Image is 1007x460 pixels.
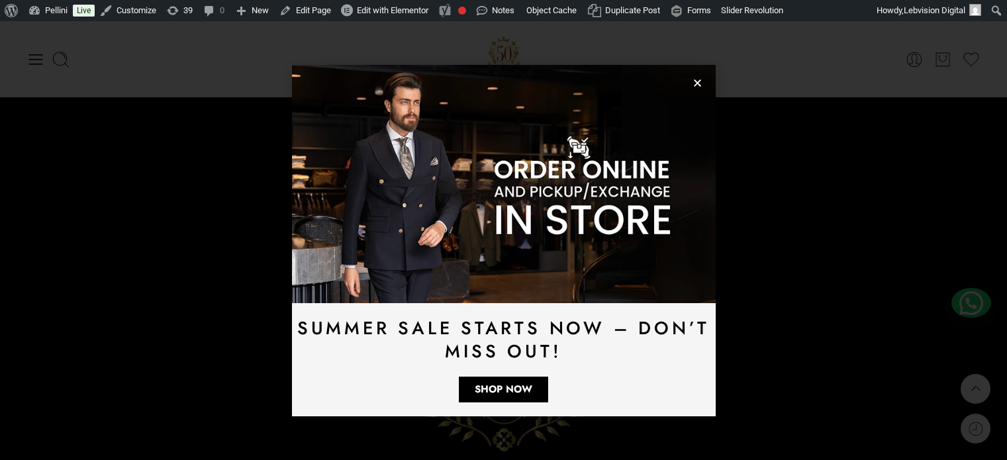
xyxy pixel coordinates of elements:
span: Slider Revolution [721,5,783,15]
span: Edit with Elementor [357,5,428,15]
a: Live [73,5,95,17]
div: Focus keyphrase not set [458,7,466,15]
h2: Summer Sale Starts Now – Don’t Miss Out! [292,316,716,363]
span: Shop Now [475,385,532,394]
span: Lebvision Digital [904,5,965,15]
a: Shop Now [458,376,549,403]
a: Close [693,78,702,88]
